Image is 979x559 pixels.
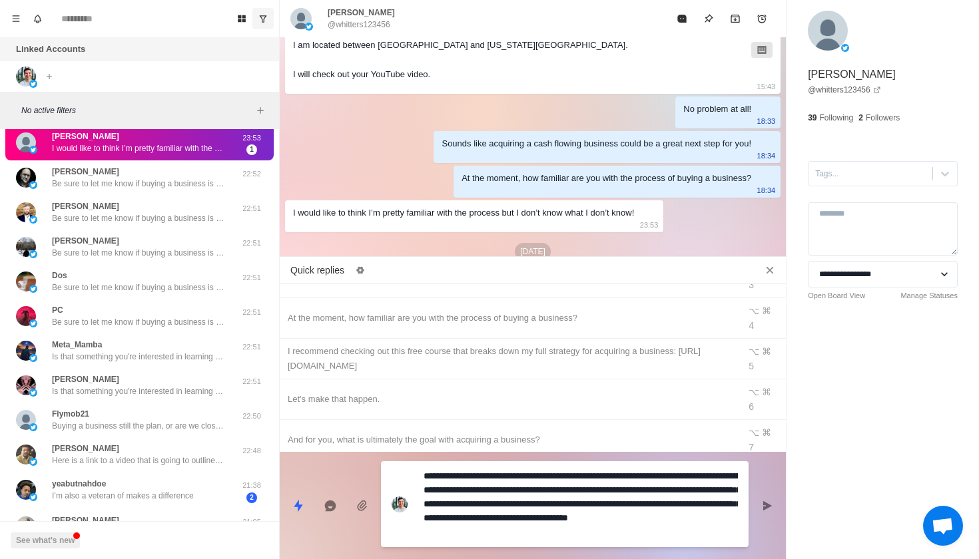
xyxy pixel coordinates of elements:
img: picture [16,272,36,291]
p: Linked Accounts [16,43,85,56]
img: picture [16,67,36,87]
button: Close quick replies [759,260,781,281]
p: I would like to think I’m pretty familiar with the process but I don’t know what I don’t know! [52,142,225,154]
div: At the moment, how familiar are you with the process of buying a business? [288,311,731,325]
img: picture [29,319,37,327]
p: 22:51 [235,376,268,387]
img: picture [29,285,37,293]
img: picture [16,306,36,326]
p: [PERSON_NAME] [52,130,119,142]
p: 23:53 [235,132,268,144]
img: picture [29,146,37,154]
img: picture [16,132,36,152]
p: Dos [52,270,67,281]
button: Archive [722,5,749,32]
img: picture [29,181,37,189]
button: Show unread conversations [252,8,274,29]
p: Be sure to let me know if buying a business is still something you're interested in! [52,316,225,328]
img: picture [29,216,37,224]
p: [PERSON_NAME] [52,166,119,178]
p: 22:48 [235,445,268,457]
p: 23:53 [640,218,659,232]
p: Be sure to let me know if buying a business is still something you're interested in! [52,178,225,190]
img: picture [29,458,37,466]
img: picture [16,168,36,188]
div: I would like to think I’m pretty familiar with the process but I don’t know what I don’t know! [293,206,634,220]
img: picture [29,389,37,397]
p: Followers [866,112,900,124]
p: I’m also a veteran of makes a difference [52,490,194,502]
img: picture [29,354,37,362]
button: Add filters [252,102,268,118]
img: picture [392,496,408,512]
p: [PERSON_NAME] [328,7,395,19]
p: Following [820,112,854,124]
img: picture [16,516,36,536]
p: @whitters123456 [328,19,390,31]
p: Buying a business still the plan, or are we closing this out? No problem either way, just lmk! [52,420,225,432]
img: picture [29,423,37,431]
p: [PERSON_NAME] [52,443,119,455]
div: ⌥ ⌘ 7 [749,425,778,455]
button: Quick replies [285,492,312,519]
p: [PERSON_NAME] [52,200,119,212]
img: picture [16,480,36,500]
img: picture [29,80,37,88]
img: picture [16,445,36,465]
div: Let's make that happen. [288,392,731,407]
p: yeabutnahdoe [52,478,106,490]
span: 2 [246,492,257,503]
p: 22:51 [235,307,268,318]
p: 22:51 [235,272,268,283]
img: picture [16,237,36,257]
div: At the moment, how familiar are you with the process of buying a business? [462,171,751,186]
button: Mark as read [669,5,695,32]
p: 22:50 [235,411,268,422]
button: Add media [349,492,376,519]
div: No problem at all! [683,102,751,116]
p: 22:51 [235,341,268,353]
button: Pin [695,5,722,32]
div: ⌥ ⌘ 6 [749,385,778,414]
a: Manage Statuses [900,290,958,301]
p: [PERSON_NAME] [52,373,119,385]
a: @whitters123456 [808,84,881,96]
div: ⌥ ⌘ 4 [749,303,778,333]
p: [PERSON_NAME] [52,514,119,526]
button: Add reminder [749,5,775,32]
p: [PERSON_NAME] [808,67,896,83]
button: Add account [41,69,57,85]
img: picture [16,375,36,395]
span: 1 [246,144,257,155]
p: 18:34 [757,148,776,163]
p: Here is a link to a video that is going to outline in more depth, what we do and how we can help,... [52,455,225,466]
p: 18:34 [757,183,776,198]
p: Flymob21 [52,408,89,420]
img: picture [16,410,36,430]
img: picture [305,23,313,31]
img: picture [29,250,37,258]
p: 22:51 [235,203,268,214]
div: Open chat [923,506,963,546]
div: Sounds like acquiring a cash flowing business could be a great next step for you! [442,136,751,151]
button: Edit quick replies [350,260,371,281]
button: Reply with AI [317,492,344,519]
p: 21:38 [235,480,268,491]
img: picture [16,341,36,361]
p: 22:52 [235,168,268,180]
p: No active filters [21,104,252,116]
p: Be sure to let me know if buying a business is still something you're interested in! [52,281,225,293]
img: picture [29,493,37,501]
p: 18:33 [757,114,776,128]
button: Send message [754,492,781,519]
p: 21:05 [235,516,268,528]
img: picture [290,8,312,29]
p: Meta_Mamba [52,339,102,351]
button: Menu [5,8,27,29]
p: 39 [808,112,816,124]
p: PC [52,304,63,316]
button: Notifications [27,8,48,29]
img: picture [16,202,36,222]
p: [DATE] [515,243,551,260]
p: 2 [858,112,863,124]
